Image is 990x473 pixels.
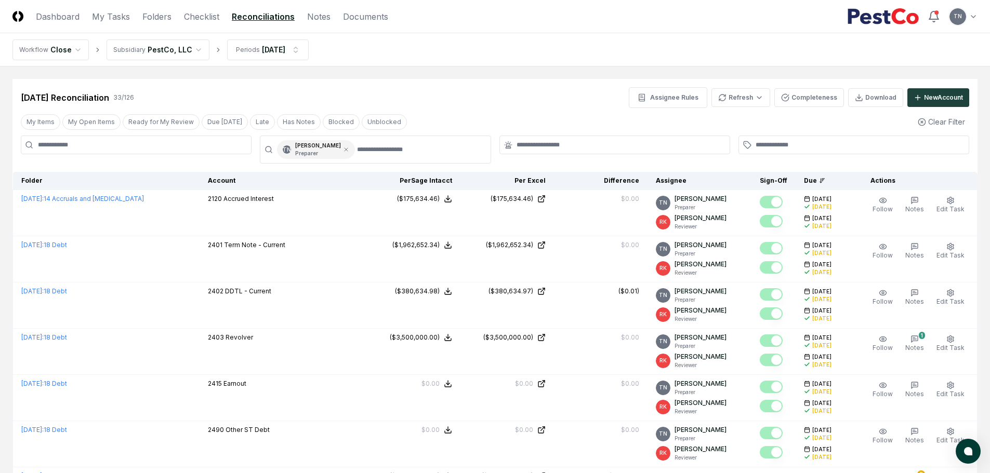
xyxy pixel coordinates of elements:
button: Notes [903,425,926,447]
th: Difference [554,172,648,190]
p: Reviewer [675,408,727,415]
a: ($1,962,652.34) [469,240,546,250]
span: Accrued Interest [223,195,274,202]
div: Workflow [19,45,48,55]
div: New Account [924,93,963,102]
span: [DATE] : [21,380,44,387]
th: Assignee [648,172,751,190]
button: 1Notes [903,333,926,355]
button: Follow [870,240,895,262]
p: Reviewer [675,361,727,369]
button: Edit Task [934,194,967,216]
button: Edit Task [934,287,967,308]
button: Mark complete [760,400,783,412]
p: Reviewer [675,315,727,323]
th: Folder [13,172,200,190]
th: Per Sage Intacct [367,172,460,190]
div: $0.00 [621,194,639,204]
button: Mark complete [760,381,783,393]
span: Earnout [223,380,246,387]
span: Notes [905,344,924,352]
button: Blocked [323,114,360,130]
img: PestCo logo [847,8,919,25]
span: [DATE] [812,334,831,342]
a: Checklist [184,10,219,23]
span: TN [659,430,667,438]
span: [DATE] : [21,333,44,341]
p: Preparer [295,150,341,157]
a: ($380,634.97) [469,287,546,296]
span: [DATE] [812,445,831,453]
th: Sign-Off [751,172,796,190]
button: Follow [870,379,895,401]
span: [DATE] [812,353,831,361]
span: Edit Task [936,344,965,352]
div: ($3,500,000.00) [390,333,440,342]
button: Mark complete [760,307,783,320]
a: [DATE]:18 Debt [21,287,67,295]
span: [DATE] [812,399,831,407]
span: DDTL - Current [225,287,271,295]
div: [DATE] [812,295,831,303]
a: $0.00 [469,379,546,388]
button: Assignee Rules [629,87,707,108]
span: 2403 [208,333,224,341]
div: [DATE] [812,315,831,322]
button: Mark complete [760,242,783,254]
div: [DATE] [812,407,831,415]
button: Mark complete [760,215,783,227]
span: RK [659,403,667,411]
p: [PERSON_NAME] [675,240,727,250]
span: [DATE] [812,195,831,203]
div: ($175,634.46) [491,194,533,204]
button: Unblocked [362,114,407,130]
span: TN [659,337,667,345]
p: Preparer [675,204,727,211]
p: [PERSON_NAME] [675,444,727,454]
p: [PERSON_NAME] [675,425,727,435]
p: [PERSON_NAME] [675,398,727,408]
div: ($380,634.98) [395,287,440,296]
span: 2490 [208,426,224,434]
a: [DATE]:18 Debt [21,380,67,387]
nav: breadcrumb [12,39,309,60]
span: [DATE] [812,241,831,249]
p: Reviewer [675,223,727,231]
p: Reviewer [675,269,727,277]
div: $0.00 [621,425,639,435]
div: $0.00 [515,425,533,435]
button: Mark complete [760,196,783,208]
button: Follow [870,194,895,216]
span: TN [659,384,667,391]
a: [DATE]:18 Debt [21,241,67,249]
button: Download [848,88,903,107]
p: [PERSON_NAME] [675,194,727,204]
button: Follow [870,287,895,308]
button: Edit Task [934,379,967,401]
span: [DATE] [812,288,831,295]
button: Refresh [711,88,770,107]
span: Edit Task [936,436,965,444]
span: Edit Task [936,205,965,213]
span: TN [283,146,291,154]
span: Notes [905,298,924,305]
button: Follow [870,333,895,355]
span: Edit Task [936,298,965,305]
button: My Open Items [62,114,121,130]
span: [DATE] [812,380,831,388]
span: TN [954,12,962,20]
div: ($1,962,652.34) [486,240,533,250]
span: [DATE] [812,214,831,222]
span: TN [659,199,667,207]
span: Notes [905,251,924,259]
div: [DATE] [262,44,285,55]
a: Dashboard [36,10,80,23]
button: NewAccount [907,88,969,107]
button: $0.00 [421,379,452,388]
p: [PERSON_NAME] [675,306,727,315]
span: Follow [873,436,893,444]
a: Documents [343,10,388,23]
button: Late [250,114,275,130]
span: Follow [873,390,893,398]
div: 33 / 126 [113,93,134,102]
